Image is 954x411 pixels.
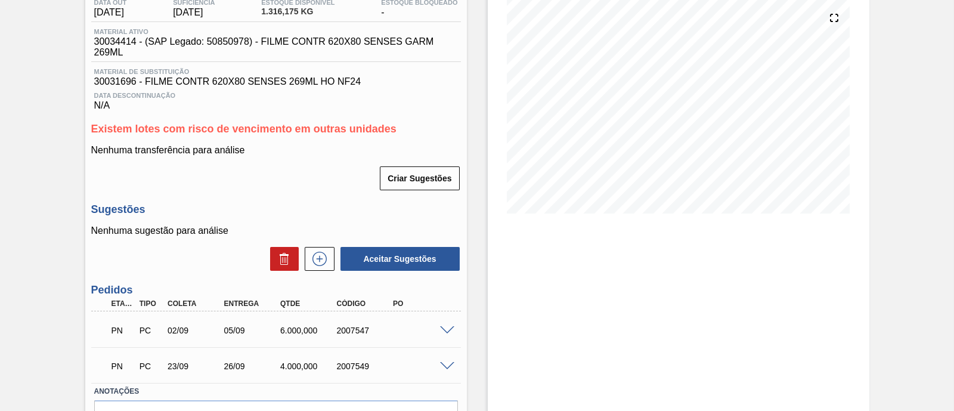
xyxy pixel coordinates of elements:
[91,203,461,216] h3: Sugestões
[91,123,397,135] span: Existem lotes com risco de vencimento em outras unidades
[94,68,458,75] span: Material de Substituição
[165,299,227,308] div: Coleta
[165,361,227,371] div: 23/09/2025
[277,326,339,335] div: 6.000,000
[137,361,165,371] div: Pedido de Compra
[94,7,127,18] span: [DATE]
[94,28,464,35] span: Material ativo
[91,225,461,236] p: Nenhuma sugestão para análise
[334,361,396,371] div: 2007549
[334,326,396,335] div: 2007547
[221,299,283,308] div: Entrega
[94,36,464,58] span: 30034414 - (SAP Legado: 50850978) - FILME CONTR 620X80 SENSES GARM 269ML
[137,326,165,335] div: Pedido de Compra
[299,247,334,271] div: Nova sugestão
[109,317,137,344] div: Pedido em Negociação
[277,361,339,371] div: 4.000,000
[334,246,461,272] div: Aceitar Sugestões
[109,299,137,308] div: Etapa
[380,166,459,190] button: Criar Sugestões
[111,361,134,371] p: PN
[94,383,458,400] label: Anotações
[111,326,134,335] p: PN
[91,145,461,156] p: Nenhuma transferência para análise
[91,284,461,296] h3: Pedidos
[173,7,215,18] span: [DATE]
[277,299,339,308] div: Qtde
[109,353,137,379] div: Pedido em Negociação
[261,7,334,16] span: 1.316,175 KG
[334,299,396,308] div: Código
[94,76,458,87] span: 30031696 - FILME CONTR 620X80 SENSES 269ML HO NF24
[381,165,460,191] div: Criar Sugestões
[165,326,227,335] div: 02/09/2025
[340,247,460,271] button: Aceitar Sugestões
[137,299,165,308] div: Tipo
[91,87,461,111] div: N/A
[94,92,458,99] span: Data Descontinuação
[221,361,283,371] div: 26/09/2025
[264,247,299,271] div: Excluir Sugestões
[390,299,452,308] div: PO
[221,326,283,335] div: 05/09/2025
